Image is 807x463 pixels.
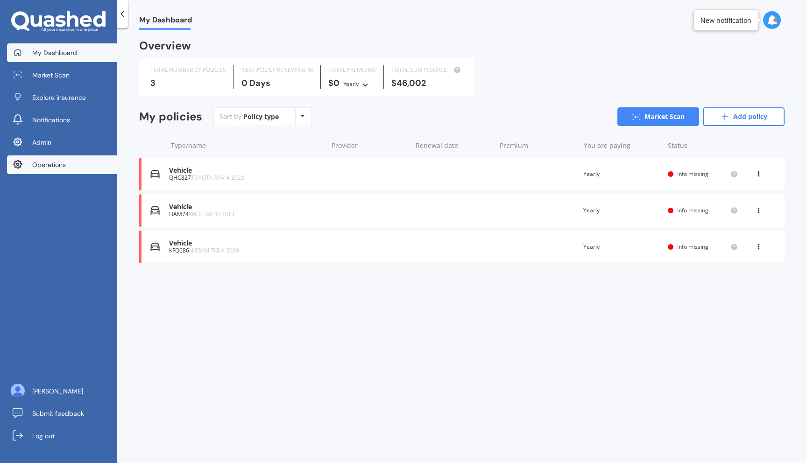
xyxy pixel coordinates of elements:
[169,239,323,247] div: Vehicle
[7,88,117,107] a: Explore insurance
[500,141,576,150] div: Premium
[668,141,738,150] div: Status
[32,115,70,125] span: Notifications
[7,382,117,400] a: [PERSON_NAME]
[241,65,313,75] div: NEXT POLICY RENEWING IN
[583,206,660,215] div: Yearly
[171,141,324,150] div: Type/name
[150,169,160,179] img: Vehicle
[677,243,708,251] span: Info missing
[139,15,192,28] span: My Dashboard
[169,175,323,181] div: QHC827
[150,65,226,75] div: TOTAL NUMBER OF POLICIES
[32,386,83,396] span: [PERSON_NAME]
[219,112,279,121] div: Sort by:
[7,133,117,152] a: Admin
[7,404,117,423] a: Submit feedback
[32,138,51,147] span: Admin
[391,78,463,88] div: $46,002
[701,15,751,25] div: New notification
[32,70,70,80] span: Market Scan
[32,409,84,418] span: Submit feedback
[169,247,323,254] div: KFQ686
[391,65,463,75] div: TOTAL SUM INSURED
[328,78,376,89] div: $0
[243,112,279,121] div: Policy type
[416,141,492,150] div: Renewal date
[7,43,117,62] a: My Dashboard
[169,203,323,211] div: Vehicle
[7,66,117,84] a: Market Scan
[169,167,323,175] div: Vehicle
[343,79,359,89] div: Yearly
[583,242,660,252] div: Yearly
[677,206,708,214] span: Info missing
[617,107,699,126] a: Market Scan
[328,65,376,75] div: TOTAL PREMIUMS
[7,155,117,174] a: Operations
[7,427,117,445] a: Log out
[139,41,191,50] div: Overview
[703,107,785,126] a: Add policy
[584,141,660,150] div: You are paying
[583,169,660,179] div: Yearly
[139,110,202,124] div: My policies
[189,246,239,254] span: NISSAN TIIDA 2009
[150,206,160,215] img: Vehicle
[32,93,86,102] span: Explore insurance
[32,48,77,57] span: My Dashboard
[189,210,234,218] span: KIA CERATO 2013
[169,211,323,217] div: HAM74
[241,78,313,88] div: 0 Days
[150,78,226,88] div: 3
[677,170,708,178] span: Info missing
[7,111,117,129] a: Notifications
[11,384,25,398] img: ALV-UjU6YHOUIM1AGx_4vxbOkaOq-1eqc8a3URkVIJkc_iWYmQ98kTe7fc9QMVOBV43MoXmOPfWPN7JjnmUwLuIGKVePaQgPQ...
[32,160,66,169] span: Operations
[332,141,408,150] div: Provider
[150,242,160,252] img: Vehicle
[191,174,244,182] span: TOYOTA RAV-4 2023
[32,431,55,441] span: Log out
